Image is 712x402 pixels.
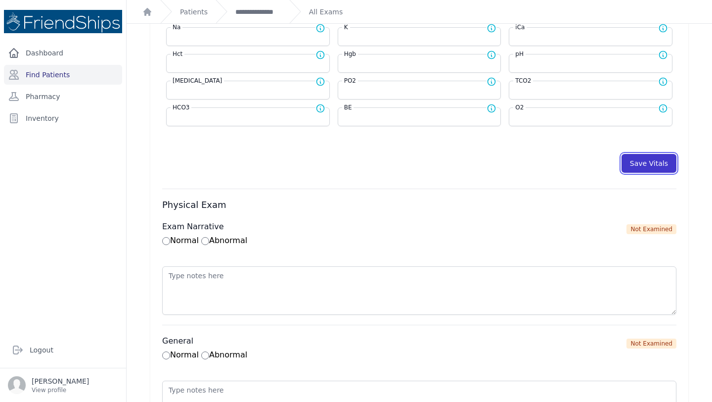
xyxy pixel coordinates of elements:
[201,352,209,359] input: Abnormal
[32,376,89,386] p: [PERSON_NAME]
[8,376,118,394] a: [PERSON_NAME] View profile
[4,65,122,85] a: Find Patients
[171,50,184,60] label: Hct
[171,77,224,87] label: [MEDICAL_DATA]
[201,236,247,245] label: Abnormal
[171,23,182,33] label: Na
[8,340,118,360] a: Logout
[162,237,170,245] input: Normal
[513,23,527,33] label: iCa
[342,103,354,113] label: BE
[4,87,122,106] a: Pharmacy
[162,335,619,347] h3: General
[201,350,247,359] label: Abnormal
[4,108,122,128] a: Inventory
[342,77,358,87] label: PO2
[32,386,89,394] p: View profile
[626,224,676,234] span: Not Examined
[162,352,170,359] input: Normal
[171,103,191,113] label: HCO3
[342,50,358,60] label: Hgb
[162,236,199,245] label: Normal
[180,7,208,17] a: Patients
[201,237,209,245] input: Abnormal
[309,7,343,17] a: All Exams
[513,103,526,113] label: O2
[4,43,122,63] a: Dashboard
[513,50,526,60] label: pH
[162,350,199,359] label: Normal
[513,77,533,87] label: TCO2
[622,154,676,173] button: Save Vitals
[626,339,676,349] span: Not Examined
[162,221,619,233] h3: Exam Narrative
[342,23,350,33] label: K
[162,199,676,211] h3: Physical Exam
[4,10,122,33] img: Medical Missions EMR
